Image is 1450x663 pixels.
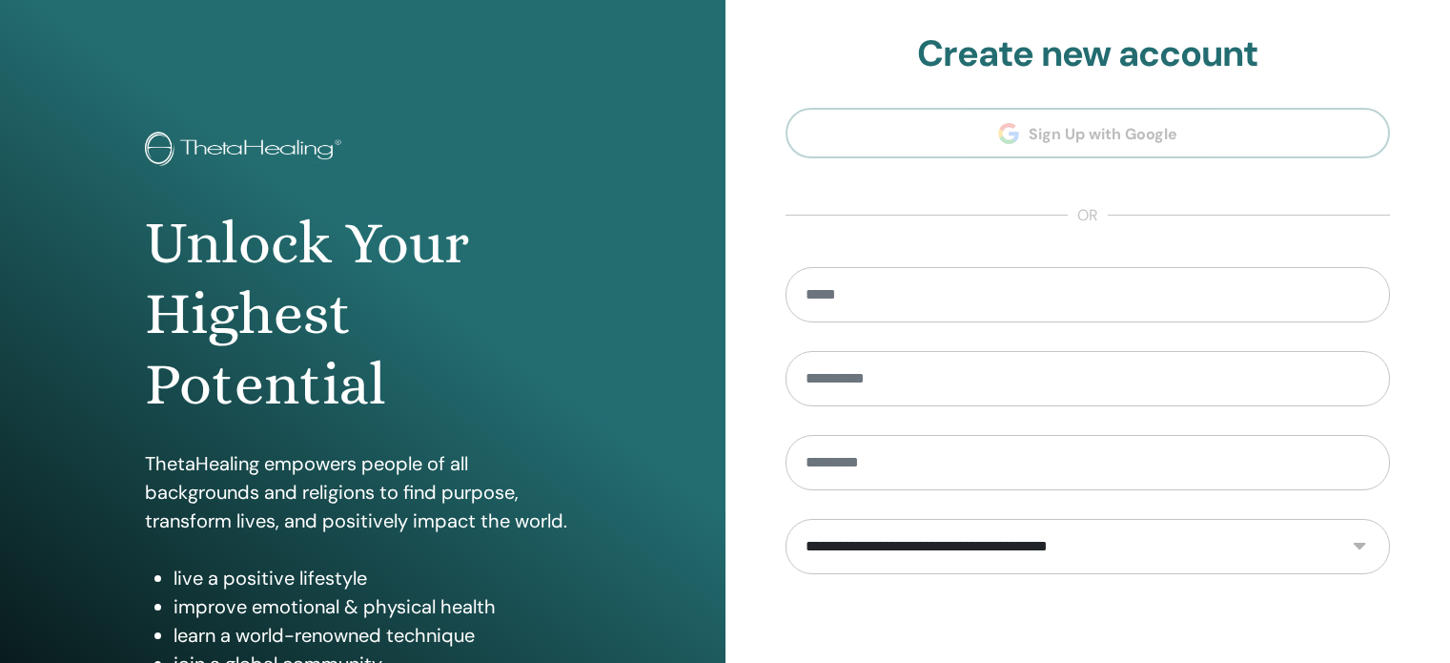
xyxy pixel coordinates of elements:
[145,208,581,421] h1: Unlock Your Highest Potential
[1068,204,1108,227] span: or
[145,449,581,535] p: ThetaHealing empowers people of all backgrounds and religions to find purpose, transform lives, a...
[174,564,581,592] li: live a positive lifestyle
[174,592,581,621] li: improve emotional & physical health
[174,621,581,650] li: learn a world-renowned technique
[786,32,1391,76] h2: Create new account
